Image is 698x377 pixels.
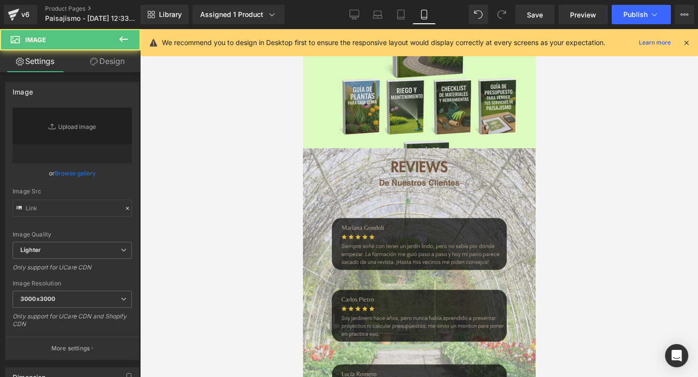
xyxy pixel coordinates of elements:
a: Learn more [635,37,675,48]
b: 3000x3000 [20,295,55,302]
a: New Library [141,5,189,24]
span: Publish [623,11,648,18]
span: Preview [570,10,596,20]
div: Image Resolution [13,280,132,287]
button: More [675,5,694,24]
a: Desktop [343,5,366,24]
a: Laptop [366,5,389,24]
a: Design [72,50,143,72]
button: Publish [612,5,671,24]
span: Image [25,36,46,44]
a: Product Pages [45,5,154,13]
button: More settings [6,337,139,360]
a: Browse gallery [55,165,96,182]
div: v6 [19,8,32,21]
p: We recommend you to design in Desktop first to ensure the responsive layout would display correct... [162,37,605,48]
span: Library [159,10,182,19]
button: Undo [469,5,488,24]
button: Redo [492,5,511,24]
b: Lighter [20,246,41,253]
div: Only support for UCare CDN [13,264,132,278]
div: Image [13,82,33,96]
a: v6 [4,5,37,24]
p: More settings [51,344,90,353]
div: Only support for UCare CDN and Shopify CDN [13,313,132,334]
a: Mobile [412,5,436,24]
span: Paisajismo - [DATE] 12:33:29 [45,15,136,22]
div: Assigned 1 Product [200,10,277,19]
span: Save [527,10,543,20]
a: Preview [558,5,608,24]
div: Image Quality [13,231,132,238]
input: Link [13,200,132,217]
div: Open Intercom Messenger [665,344,688,367]
div: Image Src [13,188,132,195]
div: or [13,168,132,178]
a: Tablet [389,5,412,24]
